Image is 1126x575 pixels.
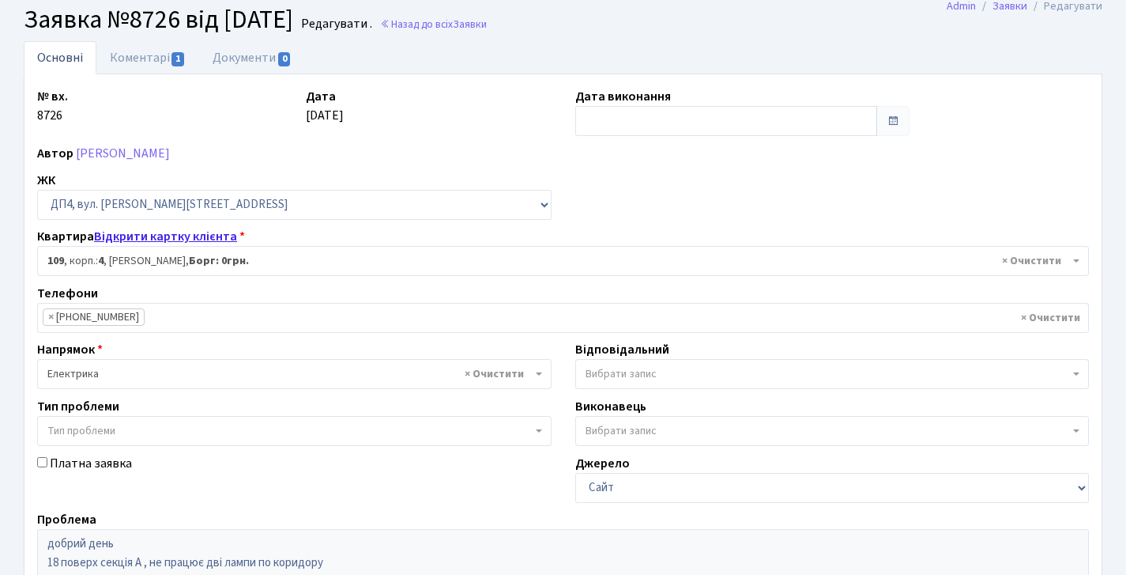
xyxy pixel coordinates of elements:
[1002,253,1061,269] span: Видалити всі елементи
[47,366,532,382] span: Електрика
[575,397,646,416] label: Виконавець
[47,253,64,269] b: 109
[37,227,245,246] label: Квартира
[47,253,1069,269] span: <b>109</b>, корп.: <b>4</b>, Разінькова Аліна Євгеніївна, <b>Борг: 0грн.</b>
[98,253,104,269] b: 4
[50,454,132,473] label: Платна заявка
[47,423,115,439] span: Тип проблеми
[94,228,237,245] a: Відкрити картку клієнта
[48,309,54,325] span: ×
[24,2,293,38] span: Заявка №8726 від [DATE]
[278,52,291,66] span: 0
[76,145,170,162] a: [PERSON_NAME]
[25,87,294,136] div: 8726
[37,510,96,529] label: Проблема
[37,171,55,190] label: ЖК
[37,340,103,359] label: Напрямок
[453,17,487,32] span: Заявки
[586,423,657,439] span: Вибрати запис
[298,17,372,32] small: Редагувати .
[306,87,336,106] label: Дата
[24,41,96,74] a: Основні
[96,41,199,74] a: Коментарі
[575,340,669,359] label: Відповідальний
[37,246,1089,276] span: <b>109</b>, корп.: <b>4</b>, Разінькова Аліна Євгеніївна, <b>Борг: 0грн.</b>
[37,87,68,106] label: № вх.
[586,366,657,382] span: Вибрати запис
[465,366,524,382] span: Видалити всі елементи
[37,144,73,163] label: Автор
[575,87,671,106] label: Дата виконання
[37,284,98,303] label: Телефони
[294,87,563,136] div: [DATE]
[199,41,305,74] a: Документи
[43,308,145,326] li: 093-587-97-15
[171,52,184,66] span: 1
[1021,310,1080,326] span: Видалити всі елементи
[37,359,552,389] span: Електрика
[37,397,119,416] label: Тип проблеми
[189,253,249,269] b: Борг: 0грн.
[575,454,630,473] label: Джерело
[380,17,487,32] a: Назад до всіхЗаявки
